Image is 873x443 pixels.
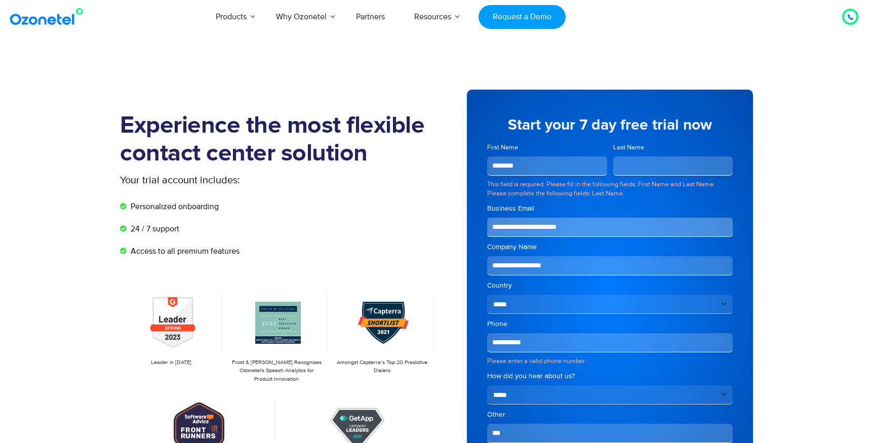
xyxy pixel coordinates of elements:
p: Amongst Capterra’s Top 20 Predictive Dialers [336,358,428,375]
p: Frost & [PERSON_NAME] Recognizes Ozonetel's Speech Analytics for Product Innovation [230,358,323,384]
label: Other [487,410,733,420]
label: Phone [487,319,733,329]
div: This field is required. Please fill in the following fields: First Name and Last Name. Please com... [487,180,733,198]
h1: Experience the most flexible contact center solution [120,112,437,168]
h5: Start your 7 day free trial now [487,117,733,133]
label: Country [487,280,733,291]
label: Business Email [487,204,733,214]
span: 24 / 7 support [128,223,179,235]
div: Please enter a valid phone number [487,356,733,366]
label: How did you hear about us? [487,371,733,381]
label: Company Name [487,242,733,252]
label: Last Name [613,143,733,152]
p: Leader in [DATE] [125,358,217,367]
label: First Name [487,143,607,152]
span: Personalized onboarding [128,200,219,213]
span: Access to all premium features [128,245,240,257]
p: Your trial account includes: [120,173,361,188]
a: Request a Demo [479,5,565,29]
